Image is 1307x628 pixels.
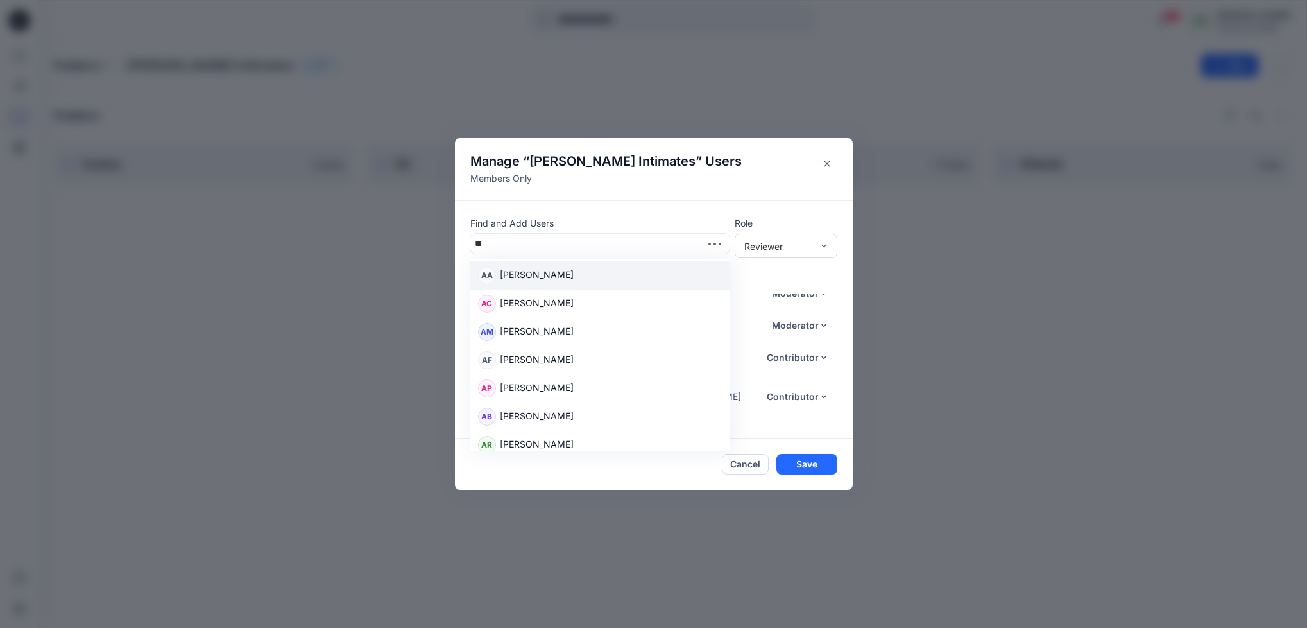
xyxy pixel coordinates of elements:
[817,153,837,174] button: Close
[758,347,837,368] button: Contributor
[529,153,696,169] span: [PERSON_NAME] Intimates
[478,323,496,341] div: AM
[478,295,496,313] div: AC
[744,240,812,253] div: Reviewer
[764,315,837,336] button: Moderator
[478,351,496,369] div: AF
[500,268,574,284] p: [PERSON_NAME]
[776,454,837,475] button: Save
[735,216,837,230] p: Role
[500,409,574,426] p: [PERSON_NAME]
[470,153,742,169] h4: Manage “ ” Users
[478,379,496,397] div: AP
[500,324,574,341] p: [PERSON_NAME]
[500,353,574,369] p: [PERSON_NAME]
[470,216,730,230] p: Find and Add Users
[500,296,574,313] p: [PERSON_NAME]
[470,171,742,185] p: Members Only
[478,266,496,284] div: AA
[500,437,574,454] p: [PERSON_NAME]
[500,381,574,397] p: [PERSON_NAME]
[758,387,837,407] button: Contributor
[478,408,496,426] div: AB
[478,436,496,454] div: AR
[722,454,769,475] button: Cancel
